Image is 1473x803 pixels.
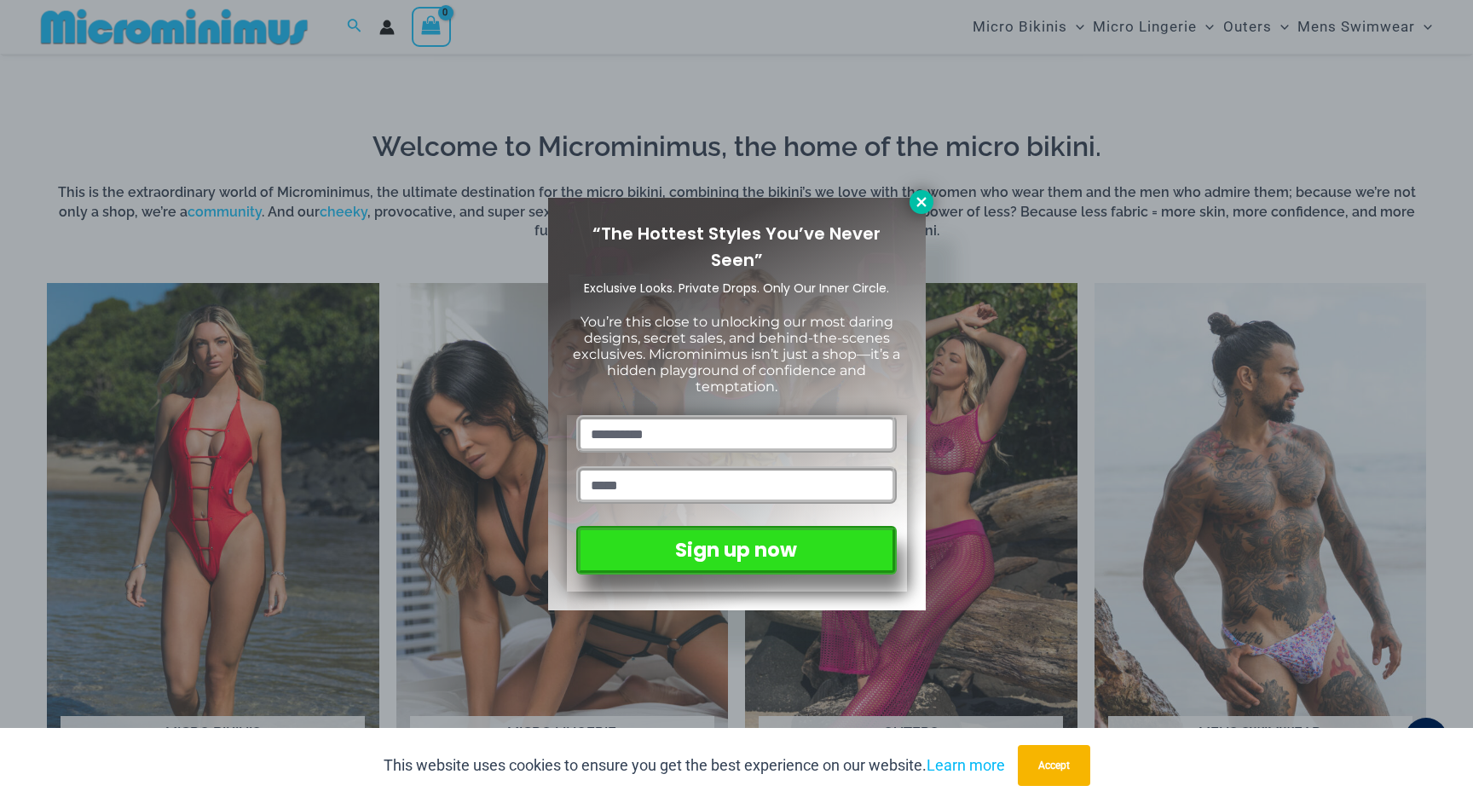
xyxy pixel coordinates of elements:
[576,526,896,575] button: Sign up now
[927,756,1005,774] a: Learn more
[592,222,881,272] span: “The Hottest Styles You’ve Never Seen”
[584,280,889,297] span: Exclusive Looks. Private Drops. Only Our Inner Circle.
[384,753,1005,778] p: This website uses cookies to ensure you get the best experience on our website.
[573,314,900,396] span: You’re this close to unlocking our most daring designs, secret sales, and behind-the-scenes exclu...
[1018,745,1090,786] button: Accept
[910,190,933,214] button: Close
